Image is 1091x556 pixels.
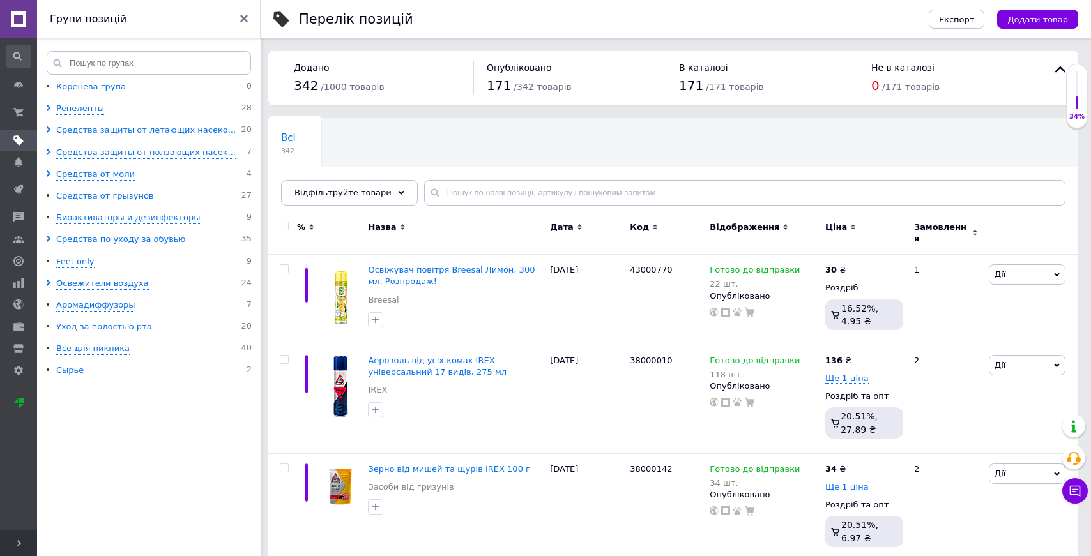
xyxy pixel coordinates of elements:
b: 30 [825,265,837,274]
span: Не в каталозі [871,63,935,73]
span: Відображення [710,222,779,233]
a: Breesal [368,294,399,306]
div: Всё для пикника [56,343,130,355]
img: Освежитель воздуха Breesal Лимон, 300 мл. Распродажа ! [331,264,351,326]
span: 20.51%, 27.89 ₴ [841,411,878,434]
span: % [297,222,305,233]
span: Дії [995,360,1005,370]
div: Роздріб та опт [825,499,903,511]
a: Освіжувач повітря Breesal Лимон, 300 мл. Розпродаж! [368,265,535,286]
div: ₴ [825,355,851,366]
span: / 171 товарів [706,82,763,92]
span: 16.52%, 4.95 ₴ [841,303,878,326]
span: Код [630,222,649,233]
span: 24 [241,278,252,290]
span: Готово до відправки [710,464,800,477]
div: Перелік позицій [299,13,413,26]
span: 9 [247,212,252,224]
div: Средства защиты от летающих насеко... [56,124,236,137]
div: Биоактиваторы и дезинфекторы [56,212,200,224]
button: Додати товар [997,10,1078,29]
div: Средства по уходу за обувью [56,234,185,246]
span: Додати товар [1007,15,1068,24]
div: Опубліковано [710,290,819,302]
div: Коренева група [56,81,126,93]
div: Уход за полостью рта [56,321,152,333]
div: Репеленты [56,103,104,115]
button: Експорт [929,10,985,29]
b: 136 [825,356,843,365]
span: 28 [241,103,252,115]
span: 7 [247,147,252,159]
span: 20 [241,124,252,137]
span: 4 [247,169,252,181]
div: Освежители воздуха [56,278,149,290]
div: 22 шт. [710,279,800,289]
div: 34% [1067,112,1087,121]
span: Ще 1 ціна [825,482,869,492]
span: / 342 товарів [514,82,571,92]
a: Зерно від мишей та щурів IREX 100 г [368,464,530,474]
div: 118 шт. [710,370,800,379]
span: 43000770 [630,265,672,274]
span: 0 [247,81,252,93]
span: Ще 1 ціна [825,373,869,384]
span: Дата [550,222,574,233]
div: Средства от моли [56,169,135,181]
span: Готово до відправки [710,265,800,278]
div: Роздріб та опт [825,391,903,402]
span: 20.51%, 6.97 ₴ [841,520,878,543]
span: Всі [281,132,296,144]
div: 1 [906,255,986,345]
div: 34 шт. [710,478,800,488]
span: Назва [368,222,396,233]
div: Сырье [56,364,84,377]
div: Опубліковано [710,489,819,500]
div: ₴ [825,264,846,276]
span: 0 [871,78,880,93]
a: Засоби від гризунів [368,481,454,493]
span: Дії [995,469,1005,478]
span: 171 [487,78,511,93]
span: Ціна [825,222,847,233]
input: Пошук по назві позиції, артикулу і пошуковим запитам [424,180,1065,206]
span: 27 [241,190,252,202]
span: 38000142 [630,464,672,474]
input: Пошук по групах [47,51,251,75]
span: В каталозі [679,63,728,73]
span: 342 [281,146,296,156]
span: 38000010 [630,356,672,365]
button: Чат з покупцем [1062,478,1088,504]
div: Средства от грызунов [56,190,154,202]
b: 34 [825,464,837,474]
span: Відфільтруйте товари [294,188,392,197]
div: 2 [906,345,986,453]
span: / 1000 товарів [321,82,384,92]
span: / 171 товарів [882,82,940,92]
span: 9 [247,256,252,268]
span: 20 [241,321,252,333]
span: 171 [679,78,703,93]
span: Готово до відправки [710,356,800,369]
span: 342 [294,78,318,93]
div: [DATE] [547,255,627,345]
span: Замовлення [914,222,969,244]
div: ₴ [825,463,846,475]
div: Feet only [56,256,95,268]
span: Опубліковано [487,63,552,73]
span: 7 [247,299,252,312]
img: Зерно от мышей и крыс IREX 100 г [319,463,362,509]
div: Роздріб [825,282,903,294]
span: Аерозоль від усіх комах IREX універсальний 17 видів, 275 мл [368,356,507,377]
span: Додано [294,63,329,73]
div: [DATE] [547,345,627,453]
span: 40 [241,343,252,355]
span: Експорт [939,15,975,24]
span: 35 [241,234,252,246]
div: Опубліковано [710,380,819,392]
img: Аэрозоль от всех насекомых IREX универсальный 17 видов, 275 мл [333,355,348,417]
div: Аромадиффузоры [56,299,135,312]
span: Дії [995,269,1005,279]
